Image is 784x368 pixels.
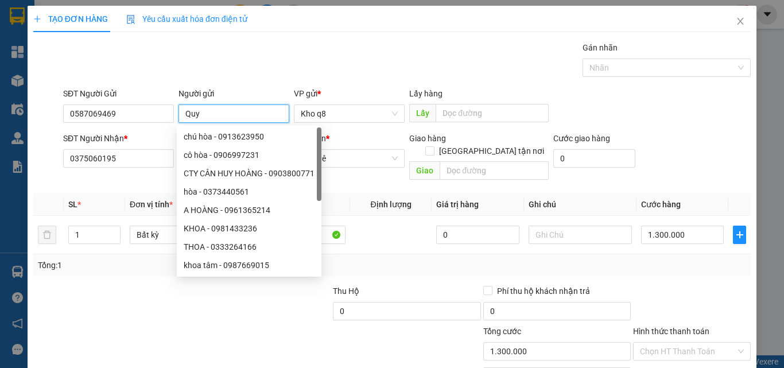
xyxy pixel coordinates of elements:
[434,145,549,157] span: [GEOGRAPHIC_DATA] tận nơi
[126,14,247,24] span: Yêu cầu xuất hóa đơn điện tử
[553,149,635,168] input: Cước giao hàng
[184,130,315,143] div: chú hòa - 0913623950
[492,285,595,297] span: Phí thu hộ khách nhận trả
[633,327,709,336] label: Hình thức thanh toán
[63,132,174,145] div: SĐT Người Nhận
[177,238,321,256] div: THOA - 0333264166
[436,104,549,122] input: Dọc đường
[409,104,436,122] span: Lấy
[583,43,618,52] label: Gán nhãn
[130,200,173,209] span: Đơn vị tính
[409,134,446,143] span: Giao hàng
[177,146,321,164] div: cô hòa - 0906997231
[733,226,746,244] button: plus
[724,6,756,38] button: Close
[178,87,289,100] div: Người gửi
[184,222,315,235] div: KHOA - 0981433236
[137,226,226,243] span: Bất kỳ
[184,185,315,198] div: hòa - 0373440561
[38,226,56,244] button: delete
[38,259,304,272] div: Tổng: 1
[184,259,315,272] div: khoa tâm - 0987669015
[33,14,108,24] span: TẠO ĐƠN HÀNG
[436,226,519,244] input: 0
[409,161,440,180] span: Giao
[294,87,405,100] div: VP gửi
[126,15,135,24] img: icon
[177,183,321,201] div: hòa - 0373440561
[370,200,411,209] span: Định lượng
[483,327,521,336] span: Tổng cước
[409,89,443,98] span: Lấy hàng
[63,87,174,100] div: SĐT Người Gửi
[733,230,746,239] span: plus
[436,200,479,209] span: Giá trị hàng
[177,256,321,274] div: khoa tâm - 0987669015
[553,134,610,143] label: Cước giao hàng
[529,226,632,244] input: Ghi Chú
[177,127,321,146] div: chú hòa - 0913623950
[68,200,77,209] span: SL
[177,201,321,219] div: A HOÀNG - 0961365214
[177,219,321,238] div: KHOA - 0981433236
[301,150,398,167] span: An Khê
[736,17,745,26] span: close
[184,167,315,180] div: CTY CÂN HUY HOÀNG - 0903800771
[333,286,359,296] span: Thu Hộ
[184,241,315,253] div: THOA - 0333264166
[177,164,321,183] div: CTY CÂN HUY HOÀNG - 0903800771
[184,149,315,161] div: cô hòa - 0906997231
[184,204,315,216] div: A HOÀNG - 0961365214
[440,161,549,180] input: Dọc đường
[524,193,636,216] th: Ghi chú
[301,105,398,122] span: Kho q8
[33,15,41,23] span: plus
[641,200,681,209] span: Cước hàng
